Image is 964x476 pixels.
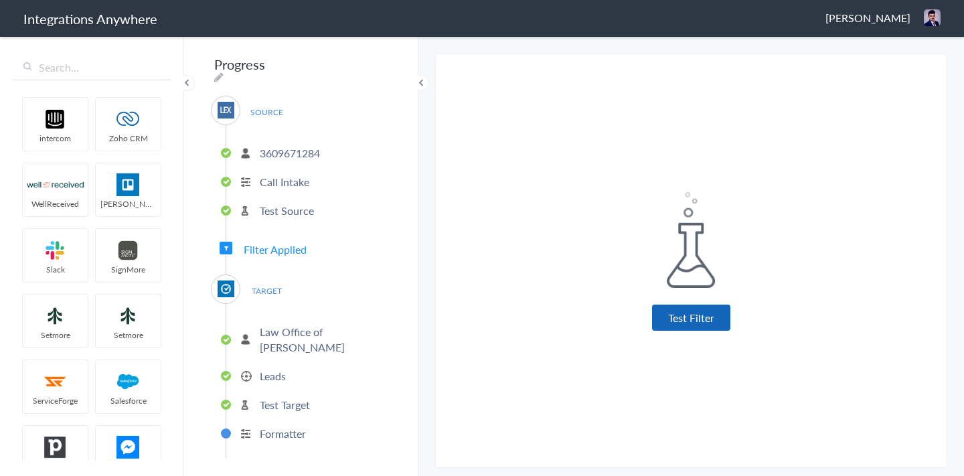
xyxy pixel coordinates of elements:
img: lex-app-logo.svg [218,102,234,118]
input: Search... [13,55,171,80]
img: trello.png [100,173,157,196]
p: Formatter [260,426,306,441]
span: [PERSON_NAME] [96,198,161,210]
span: ServiceForge [23,395,88,406]
img: signmore-logo.png [100,239,157,262]
span: Setmore [96,329,161,341]
img: intercom-logo.svg [27,108,84,131]
span: Setmore [23,329,88,341]
img: 6cb3bdef-2cb1-4bb6-a8e6-7bc585f3ab5e.jpeg [924,9,941,26]
span: Zoho CRM [96,133,161,144]
img: pipedrive.png [27,436,84,459]
span: TARGET [241,282,292,300]
span: SOURCE [241,103,292,121]
span: [PERSON_NAME] [825,10,910,25]
p: Law Office of [PERSON_NAME] [260,324,388,355]
button: Test Filter [652,305,730,331]
span: Salesforce [96,395,161,406]
img: salesforce-logo.svg [100,370,157,393]
img: wr-logo.svg [27,173,84,196]
span: SignMore [96,264,161,275]
span: WellReceived [23,198,88,210]
img: testing.png [667,192,716,287]
img: serviceforge-icon.png [27,370,84,393]
span: Filter Applied [244,242,307,257]
p: Test Source [260,203,314,218]
p: 3609671284 [260,145,320,161]
img: Clio.jpg [218,281,234,297]
span: Messenger [96,461,161,472]
img: FBM.png [100,436,157,459]
img: setmoreNew.jpg [27,305,84,327]
span: intercom [23,133,88,144]
span: Pipedrive [23,461,88,472]
img: slack-logo.svg [27,239,84,262]
img: setmoreNew.jpg [100,305,157,327]
span: Slack [23,264,88,275]
p: Test Target [260,397,310,412]
img: zoho-logo.svg [100,108,157,131]
p: Leads [260,368,286,384]
h1: Integrations Anywhere [23,9,157,28]
p: Call Intake [260,174,309,189]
